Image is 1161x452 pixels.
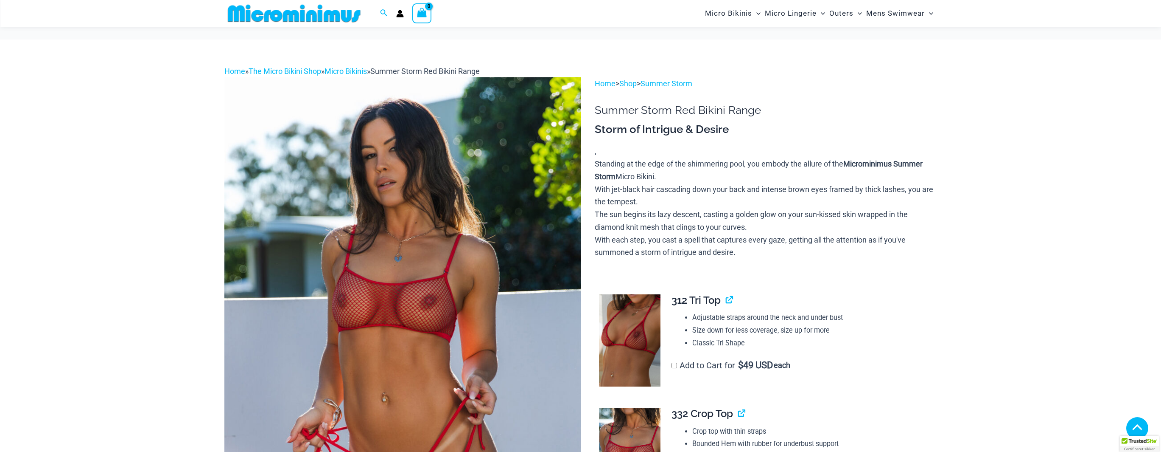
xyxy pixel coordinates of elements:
span: each [774,361,790,370]
input: Add to Cart for$49 USD each [671,363,677,368]
a: Micro LingerieMenu ToggleMenu Toggle [763,3,827,24]
a: The Micro Bikini Shop [249,67,321,76]
img: Summer Storm Red 312 Tri Top [599,294,660,387]
img: MM SHOP LOGO FLAT [224,4,364,23]
span: Menu Toggle [752,3,761,24]
span: Outers [829,3,853,24]
nav: Site Navigation [702,1,937,25]
span: Menu Toggle [853,3,862,24]
div: , [595,122,937,259]
p: > > [595,77,937,90]
a: Mens SwimwearMenu ToggleMenu Toggle [864,3,935,24]
span: 312 Tri Top [671,294,721,306]
h1: Summer Storm Red Bikini Range [595,104,937,117]
a: Account icon link [396,10,404,17]
span: $ [738,360,743,370]
span: » » » [224,67,480,76]
span: 49 USD [738,361,773,370]
a: Search icon link [380,8,388,19]
span: Micro Bikinis [705,3,752,24]
div: TrustedSite Certified [1120,436,1159,452]
a: OutersMenu ToggleMenu Toggle [827,3,864,24]
h3: Storm of Intrigue & Desire [595,122,937,137]
span: 332 Crop Top [671,407,733,420]
span: Menu Toggle [925,3,933,24]
a: Micro BikinisMenu ToggleMenu Toggle [703,3,763,24]
li: Classic Tri Shape [692,337,930,350]
a: Shop [619,79,637,88]
span: Micro Lingerie [765,3,817,24]
li: Bounded Hem with rubber for underbust support [692,438,930,450]
li: Adjustable straps around the neck and under bust [692,311,930,324]
a: Micro Bikinis [325,67,367,76]
label: Add to Cart for [671,360,790,370]
li: Size down for less coverage, size up for more [692,324,930,337]
span: Summer Storm Red Bikini Range [370,67,480,76]
a: Summer Storm [641,79,692,88]
a: Home [595,79,615,88]
p: Standing at the edge of the shimmering pool, you embody the allure of the Micro Bikini. With jet-... [595,158,937,259]
a: View Shopping Cart, empty [412,3,432,23]
span: Mens Swimwear [866,3,925,24]
a: Home [224,67,245,76]
li: Crop top with thin straps [692,425,930,438]
span: Menu Toggle [817,3,825,24]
